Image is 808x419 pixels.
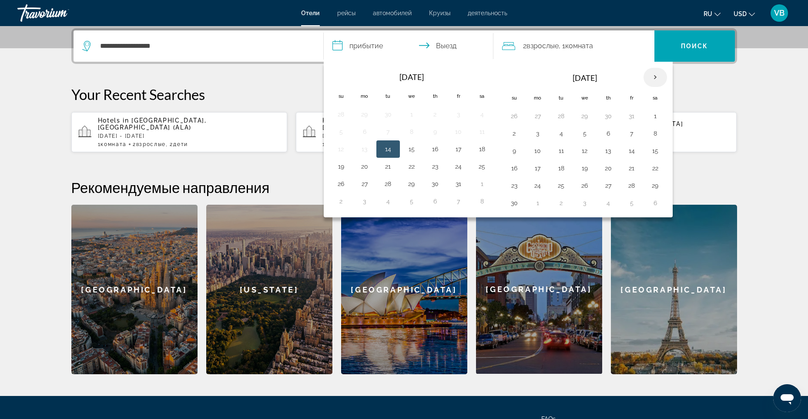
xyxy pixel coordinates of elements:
span: Дети [173,141,188,147]
button: Day 18 [475,143,489,155]
button: Day 4 [381,195,395,207]
span: 1 [98,141,127,147]
button: Day 12 [578,145,592,157]
button: Day 2 [428,108,442,120]
button: Day 4 [475,108,489,120]
button: Day 5 [334,126,348,138]
button: Day 6 [648,197,662,209]
button: Day 10 [531,145,545,157]
button: Day 21 [381,160,395,173]
div: [GEOGRAPHIC_DATA] [611,205,737,374]
button: Day 8 [405,126,419,138]
span: Комната [565,42,593,50]
button: Hotels in [GEOGRAPHIC_DATA], [GEOGRAPHIC_DATA] (ALA)[DATE] - [DATE]1Комната2Взрослые, 2Дети [71,112,288,153]
button: Day 6 [358,126,372,138]
h2: Рекомендуемые направления [71,179,737,196]
span: , 1 [559,40,593,52]
button: Day 9 [428,126,442,138]
button: Day 27 [358,178,372,190]
button: Day 4 [554,127,568,140]
a: Отели [301,10,320,17]
p: [DATE] - [DATE] [98,133,281,139]
span: , 2 [166,141,188,147]
input: Search hotel destination [99,40,310,53]
button: Day 3 [452,108,466,120]
a: Paris[GEOGRAPHIC_DATA] [611,205,737,374]
div: [GEOGRAPHIC_DATA] [71,205,198,374]
a: деятельность [468,10,507,17]
button: Day 17 [452,143,466,155]
button: Day 2 [507,127,521,140]
button: Day 30 [601,110,615,122]
button: Day 29 [358,108,372,120]
button: Day 21 [625,162,639,174]
button: Day 27 [601,180,615,192]
span: Комната [101,141,127,147]
button: Day 10 [452,126,466,138]
span: [GEOGRAPHIC_DATA], [GEOGRAPHIC_DATA] (ALA) [322,117,431,131]
div: [GEOGRAPHIC_DATA] [476,205,602,374]
button: Day 31 [452,178,466,190]
button: Day 1 [405,108,419,120]
span: Hotels in [322,117,354,124]
div: [GEOGRAPHIC_DATA] [341,205,467,374]
span: Hotels in [98,117,129,124]
button: Day 28 [334,108,348,120]
button: Day 26 [578,180,592,192]
button: Day 11 [554,145,568,157]
button: Day 26 [507,110,521,122]
span: USD [734,10,747,17]
button: Day 17 [531,162,545,174]
button: Day 7 [452,195,466,207]
span: [GEOGRAPHIC_DATA], [GEOGRAPHIC_DATA] (ALA) [98,117,207,131]
a: New York[US_STATE] [206,205,332,374]
button: Day 3 [531,127,545,140]
button: Day 1 [531,197,545,209]
button: Day 28 [625,180,639,192]
a: автомобилей [373,10,412,17]
button: Day 19 [334,160,348,173]
button: Day 31 [625,110,639,122]
button: Day 5 [578,127,592,140]
button: Travelers: 2 adults, 0 children [493,30,654,62]
button: Day 30 [507,197,521,209]
button: Day 15 [648,145,662,157]
button: Day 14 [381,143,395,155]
a: Круизы [429,10,450,17]
span: 2 [133,141,166,147]
button: Search [654,30,735,62]
button: Day 28 [554,110,568,122]
button: Day 6 [601,127,615,140]
button: Day 22 [405,160,419,173]
button: Day 16 [428,143,442,155]
button: Change language [704,7,721,20]
button: Day 30 [428,178,442,190]
button: Day 15 [405,143,419,155]
span: 2 [523,40,559,52]
button: Day 7 [625,127,639,140]
p: [DATE] - [DATE] [322,133,505,139]
table: Left calendar grid [329,67,494,210]
button: Day 13 [601,145,615,157]
p: Your Recent Searches [71,86,737,103]
a: рейсы [337,10,355,17]
button: Select check in and out date [324,30,493,62]
button: Day 5 [405,195,419,207]
button: Day 1 [648,110,662,122]
a: Travorium [17,2,104,24]
button: Day 3 [578,197,592,209]
button: Day 9 [507,145,521,157]
button: User Menu [768,4,791,22]
span: ru [704,10,712,17]
span: VB [774,9,785,17]
button: Day 8 [648,127,662,140]
button: Day 29 [648,180,662,192]
button: Day 8 [475,195,489,207]
span: Поиск [681,43,708,50]
button: Day 22 [648,162,662,174]
button: Day 16 [507,162,521,174]
button: Day 27 [531,110,545,122]
a: Barcelona[GEOGRAPHIC_DATA] [71,205,198,374]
